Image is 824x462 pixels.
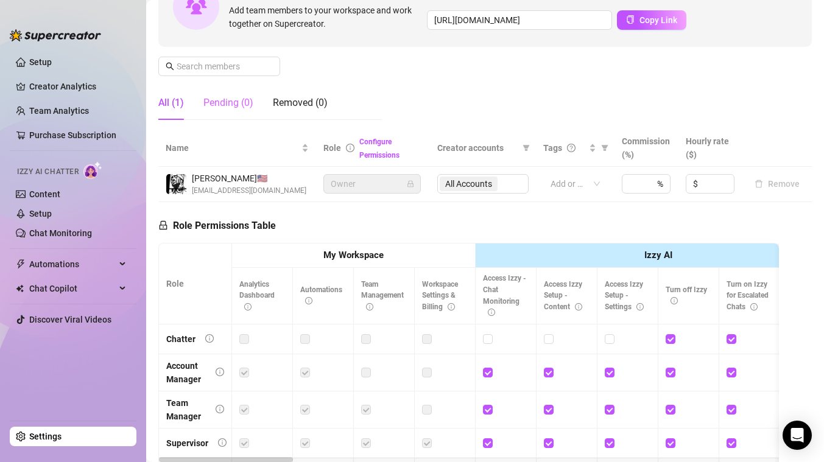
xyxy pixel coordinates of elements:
[166,174,186,194] img: Pedro Rolle Jr.
[617,10,686,30] button: Copy Link
[305,297,312,304] span: info-circle
[29,279,116,298] span: Chat Copilot
[244,303,252,310] span: info-circle
[166,359,206,386] div: Account Manager
[216,405,224,413] span: info-circle
[29,77,127,96] a: Creator Analytics
[29,209,52,219] a: Setup
[159,243,232,324] th: Role
[158,96,184,110] div: All (1)
[158,130,316,167] th: Name
[177,60,263,73] input: Search members
[29,106,89,116] a: Team Analytics
[750,177,805,191] button: Remove
[29,254,116,274] span: Automations
[192,172,306,185] span: [PERSON_NAME] 🇺🇸
[359,138,400,159] a: Configure Permissions
[523,144,530,152] span: filter
[166,332,195,346] div: Chatter
[203,96,253,110] div: Pending (0)
[636,303,644,310] span: info-circle
[750,303,758,310] span: info-circle
[483,274,526,317] span: Access Izzy - Chat Monitoring
[644,250,672,261] strong: Izzy AI
[29,315,111,324] a: Discover Viral Videos
[29,432,62,441] a: Settings
[205,334,214,343] span: info-circle
[83,161,102,179] img: AI Chatter
[361,280,404,312] span: Team Management
[448,303,455,310] span: info-circle
[407,180,414,187] span: lock
[166,436,208,450] div: Supervisor
[543,141,562,155] span: Tags
[422,280,458,312] span: Workspace Settings & Billing
[216,368,224,376] span: info-circle
[16,284,24,293] img: Chat Copilot
[727,280,769,312] span: Turn on Izzy for Escalated Chats
[29,57,52,67] a: Setup
[239,280,275,312] span: Analytics Dashboard
[158,219,276,233] h5: Role Permissions Table
[323,250,384,261] strong: My Workspace
[29,189,60,199] a: Content
[666,285,707,306] span: Turn off Izzy
[626,15,635,24] span: copy
[16,259,26,269] span: thunderbolt
[331,175,414,193] span: Owner
[273,96,328,110] div: Removed (0)
[323,143,341,153] span: Role
[166,396,206,423] div: Team Manager
[437,141,518,155] span: Creator accounts
[520,139,532,157] span: filter
[192,185,306,197] span: [EMAIL_ADDRESS][DOMAIN_NAME]
[29,130,116,140] a: Purchase Subscription
[567,144,576,152] span: question-circle
[17,166,79,178] span: Izzy AI Chatter
[488,309,495,316] span: info-circle
[166,62,174,71] span: search
[346,144,354,152] span: info-circle
[300,285,342,306] span: Automations
[575,303,582,310] span: info-circle
[10,29,101,41] img: logo-BBDzfeDw.svg
[599,139,611,157] span: filter
[158,220,168,230] span: lock
[678,130,742,167] th: Hourly rate ($)
[639,15,677,25] span: Copy Link
[614,130,678,167] th: Commission (%)
[218,438,227,447] span: info-circle
[601,144,608,152] span: filter
[29,228,92,238] a: Chat Monitoring
[783,421,812,450] div: Open Intercom Messenger
[166,141,299,155] span: Name
[605,280,644,312] span: Access Izzy Setup - Settings
[366,303,373,310] span: info-circle
[229,4,422,30] span: Add team members to your workspace and work together on Supercreator.
[544,280,582,312] span: Access Izzy Setup - Content
[671,297,678,304] span: info-circle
